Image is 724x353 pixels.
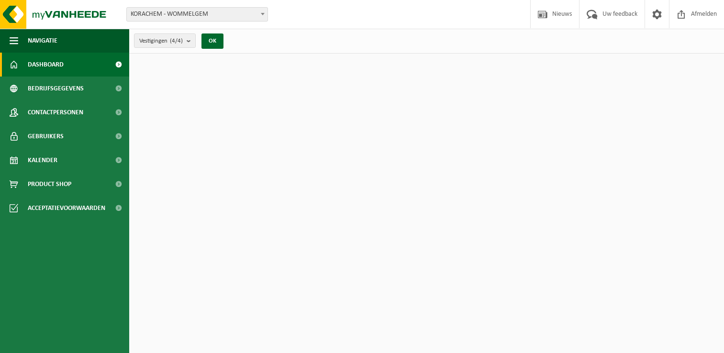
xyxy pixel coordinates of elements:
span: Gebruikers [28,124,64,148]
span: Contactpersonen [28,100,83,124]
span: Dashboard [28,53,64,77]
span: KORACHEM - WOMMELGEM [127,8,267,21]
span: Navigatie [28,29,57,53]
span: Product Shop [28,172,71,196]
button: Vestigingen(4/4) [134,33,196,48]
iframe: chat widget [5,332,160,353]
span: Acceptatievoorwaarden [28,196,105,220]
span: KORACHEM - WOMMELGEM [126,7,268,22]
span: Kalender [28,148,57,172]
count: (4/4) [170,38,183,44]
span: Bedrijfsgegevens [28,77,84,100]
button: OK [201,33,223,49]
span: Vestigingen [139,34,183,48]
